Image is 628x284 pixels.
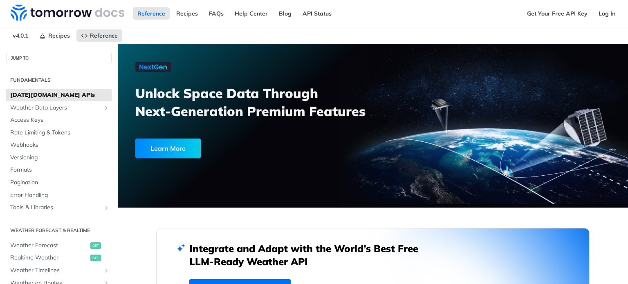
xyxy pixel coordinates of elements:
a: Pagination [6,177,112,189]
h2: Fundamentals [6,76,112,84]
a: Weather TimelinesShow subpages for Weather Timelines [6,264,112,277]
h2: Integrate and Adapt with the World’s Best Free LLM-Ready Weather API [189,242,431,268]
button: JUMP TO [6,52,112,64]
a: Recipes [172,7,202,20]
a: Weather Forecastget [6,239,112,252]
span: Realtime Weather [10,254,88,262]
a: Log In [594,7,620,20]
h3: Unlock Space Data Through Next-Generation Premium Features [135,84,382,120]
span: Tools & Libraries [10,203,101,212]
a: [DATE][DOMAIN_NAME] APIs [6,89,112,101]
a: Tools & LibrariesShow subpages for Tools & Libraries [6,201,112,214]
span: [DATE][DOMAIN_NAME] APIs [10,91,110,99]
div: Learn More [135,139,201,158]
h2: Weather Forecast & realtime [6,227,112,234]
span: get [90,255,101,261]
button: Show subpages for Weather Data Layers [103,105,110,111]
a: API Status [298,7,336,20]
a: Webhooks [6,139,112,151]
span: Weather Timelines [10,266,101,275]
span: Weather Forecast [10,242,88,250]
span: Weather Data Layers [10,104,101,112]
span: get [90,242,101,249]
span: Error Handling [10,191,110,199]
span: v4.0.1 [8,29,33,42]
button: Show subpages for Weather Timelines [103,267,110,274]
a: Weather Data LayersShow subpages for Weather Data Layers [6,102,112,114]
span: Pagination [10,179,110,187]
a: Formats [6,164,112,176]
span: Reference [90,32,118,39]
a: Reference [76,29,122,42]
a: Rate Limiting & Tokens [6,127,112,139]
a: Get Your Free API Key [523,7,592,20]
a: FAQs [204,7,228,20]
a: Reference [133,7,170,20]
a: Help Center [230,7,272,20]
img: NextGen [135,62,171,72]
a: Versioning [6,152,112,164]
span: Versioning [10,154,110,162]
button: Show subpages for Tools & Libraries [103,204,110,211]
a: Access Keys [6,114,112,126]
span: Recipes [48,32,70,39]
a: Learn More [135,139,332,158]
span: Webhooks [10,141,110,149]
a: Recipes [35,29,74,42]
a: Blog [274,7,296,20]
span: Formats [10,166,110,174]
a: Error Handling [6,189,112,201]
img: Tomorrow.io Weather API Docs [11,4,124,21]
span: Access Keys [10,116,110,124]
span: Rate Limiting & Tokens [10,129,110,137]
a: Realtime Weatherget [6,252,112,264]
